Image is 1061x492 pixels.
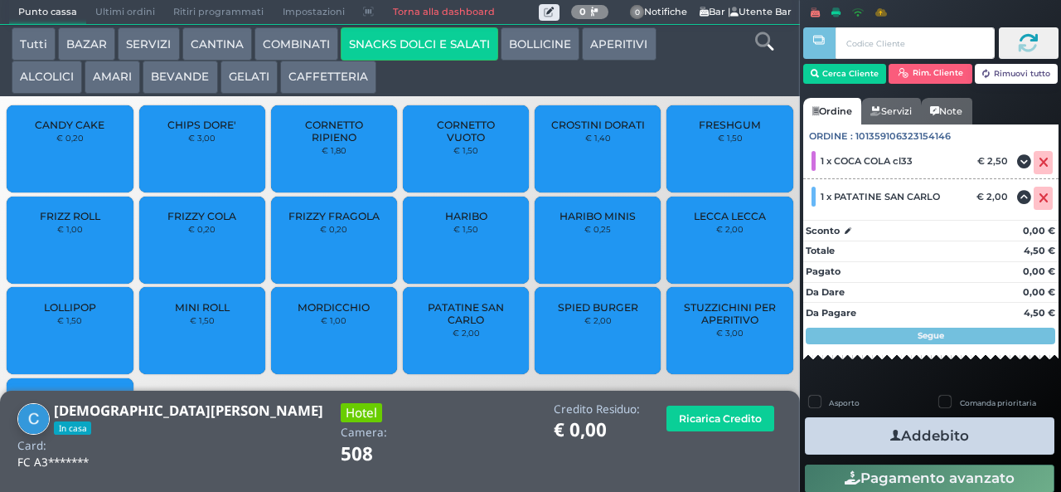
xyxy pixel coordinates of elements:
span: SPIED BURGER [558,301,638,314]
small: € 0,20 [56,133,84,143]
span: HARIBO MINIS [560,210,636,222]
span: FRIZZ ROLL [40,210,100,222]
button: CAFFETTERIA [280,61,376,94]
a: Servizi [861,98,921,124]
span: Ordine : [809,129,853,144]
span: FRIZZY FRAGOLA [288,210,380,222]
button: Rimuovi tutto [975,64,1059,84]
span: CHIPS DORE' [167,119,236,131]
span: CORNETTO RIPIENO [285,119,384,144]
span: Impostazioni [274,1,354,24]
strong: Segue [918,330,944,341]
h1: € 0,00 [554,420,640,441]
button: Rim. Cliente [889,64,972,84]
strong: Totale [806,245,835,256]
button: GELATI [220,61,278,94]
span: Ultimi ordini [86,1,164,24]
h4: Credito Residuo: [554,403,640,416]
span: CORNETTO VUOTO [417,119,516,144]
div: € 2,50 [975,155,1016,167]
small: € 1,50 [453,224,478,234]
button: ALCOLICI [12,61,82,94]
button: BOLLICINE [501,27,579,61]
strong: 4,50 € [1024,245,1055,256]
small: € 0,20 [320,224,347,234]
span: PATATINE SAN CARLO [417,301,516,326]
h4: Camera: [341,426,387,439]
b: 0 [579,6,586,17]
strong: 0,00 € [1023,225,1055,236]
b: [DEMOGRAPHIC_DATA][PERSON_NAME] [54,401,323,420]
button: SERVIZI [118,27,179,61]
button: BEVANDE [143,61,217,94]
small: € 1,80 [322,145,346,155]
strong: Da Dare [806,286,845,298]
button: Tutti [12,27,56,61]
a: Torna alla dashboard [383,1,503,24]
small: € 2,00 [584,315,612,325]
input: Codice Cliente [836,27,994,59]
button: Cerca Cliente [803,64,887,84]
small: € 3,00 [188,133,216,143]
h1: 508 [341,444,419,465]
a: Ordine [803,98,861,124]
a: Note [921,98,971,124]
strong: 4,50 € [1024,307,1055,319]
div: € 2,00 [974,191,1016,202]
small: € 2,00 [716,224,744,234]
span: 101359106323154146 [855,129,951,144]
small: € 1,50 [57,315,82,325]
strong: Pagato [806,265,841,277]
button: APERITIVI [582,27,656,61]
button: SNACKS DOLCI E SALATI [341,27,498,61]
small: € 1,00 [57,224,83,234]
small: € 1,40 [585,133,611,143]
span: STUZZICHINI PER APERITIVO [681,301,779,326]
strong: 0,00 € [1023,286,1055,298]
strong: 0,00 € [1023,265,1055,277]
small: € 1,00 [321,315,346,325]
span: 1 x PATATINE SAN CARLO [821,191,940,202]
span: Ritiri programmati [164,1,273,24]
button: CANTINA [182,27,252,61]
small: € 2,00 [453,328,480,338]
span: 1 x COCA COLA cl33 [821,155,913,167]
small: € 1,50 [718,133,743,143]
span: CANDY CAKE [35,119,104,131]
label: Comanda prioritaria [960,397,1036,408]
span: FRIZZY COLA [167,210,236,222]
button: COMBINATI [254,27,338,61]
span: Punto cassa [9,1,86,24]
button: Ricarica Credito [666,406,774,431]
img: Christian Lepri [17,403,50,436]
button: BAZAR [58,27,115,61]
h4: Card: [17,440,46,452]
strong: Da Pagare [806,307,856,319]
button: Addebito [805,417,1054,455]
small: € 1,50 [190,315,215,325]
small: € 1,50 [453,145,478,155]
span: FRESHGUM [699,119,761,131]
span: 0 [630,5,645,20]
label: Asporto [829,397,860,408]
small: € 0,20 [188,224,216,234]
span: In casa [54,421,91,435]
span: LECCA LECCA [694,210,766,222]
h3: Hotel [341,403,382,422]
small: € 0,25 [584,224,611,234]
span: CROSTINI DORATI [551,119,645,131]
small: € 3,00 [716,328,744,338]
span: MORDICCHIO [298,301,370,314]
span: MINI ROLL [175,301,230,314]
span: LOLLIPOP [44,301,96,314]
strong: Sconto [806,224,840,238]
span: HARIBO [445,210,487,222]
button: AMARI [85,61,140,94]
